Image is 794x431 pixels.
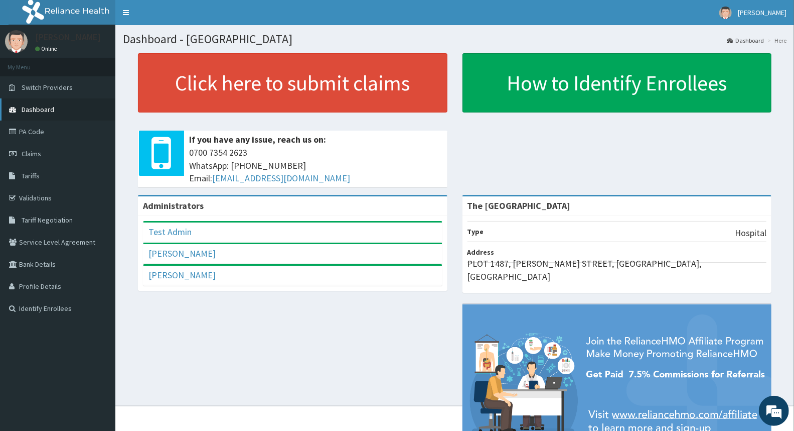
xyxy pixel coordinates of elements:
a: Test Admin [148,226,192,238]
span: 0700 7354 2623 WhatsApp: [PHONE_NUMBER] Email: [189,146,442,185]
p: [PERSON_NAME] [35,33,101,42]
a: [PERSON_NAME] [148,248,216,259]
textarea: Type your message and hit 'Enter' [5,274,191,309]
span: Claims [22,149,41,158]
div: Minimize live chat window [165,5,189,29]
li: Here [765,36,786,45]
span: Dashboard [22,105,54,114]
b: Administrators [143,200,204,211]
b: If you have any issue, reach us on: [189,134,326,145]
span: Tariff Negotiation [22,215,73,225]
b: Type [467,227,484,236]
b: Address [467,248,495,257]
a: [EMAIL_ADDRESS][DOMAIN_NAME] [212,172,350,184]
span: [PERSON_NAME] [738,8,786,17]
span: We're online! [58,127,138,228]
p: Hospital [735,227,766,240]
a: Click here to submit claims [138,53,447,113]
p: PLOT 1487, [PERSON_NAME] STREET, [GEOGRAPHIC_DATA], [GEOGRAPHIC_DATA] [467,257,767,283]
strong: The [GEOGRAPHIC_DATA] [467,200,571,211]
a: [PERSON_NAME] [148,269,216,281]
img: User Image [719,7,732,19]
span: Switch Providers [22,83,73,92]
img: d_794563401_company_1708531726252_794563401 [19,50,41,75]
span: Tariffs [22,171,40,180]
h1: Dashboard - [GEOGRAPHIC_DATA] [123,33,786,46]
a: Online [35,45,59,52]
a: Dashboard [727,36,764,45]
img: User Image [5,30,28,53]
a: How to Identify Enrollees [462,53,772,113]
div: Chat with us now [52,56,169,69]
